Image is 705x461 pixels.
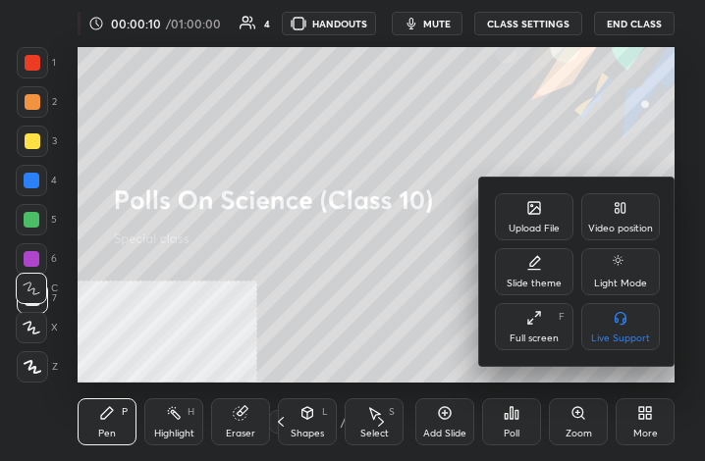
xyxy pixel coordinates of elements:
div: F [559,312,565,322]
div: Full screen [510,333,559,343]
div: Live Support [591,333,650,343]
div: Upload File [509,224,560,233]
div: Light Mode [594,279,647,288]
div: Slide theme [507,279,562,288]
div: Video position [588,224,653,233]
